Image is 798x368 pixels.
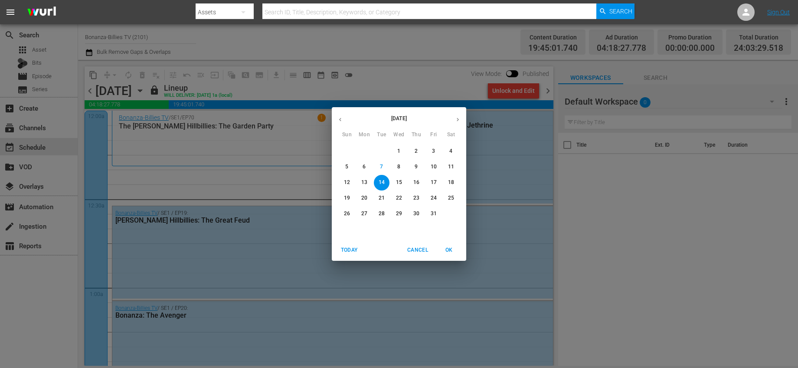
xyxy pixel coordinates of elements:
span: menu [5,7,16,17]
button: 23 [409,191,424,206]
button: Today [335,243,363,257]
button: 2 [409,144,424,159]
button: 14 [374,175,389,191]
button: 24 [426,191,442,206]
span: Today [339,246,360,255]
p: 17 [431,179,437,186]
button: OK [435,243,463,257]
span: OK [438,246,459,255]
p: 25 [448,194,454,202]
button: 21 [374,191,389,206]
button: 13 [356,175,372,191]
button: 7 [374,159,389,175]
button: 20 [356,191,372,206]
button: 12 [339,175,355,191]
span: Search [609,3,632,19]
p: 15 [396,179,402,186]
span: Thu [409,131,424,139]
button: 29 [391,206,407,222]
button: 19 [339,191,355,206]
p: 2 [415,148,418,155]
a: Sign Out [767,9,790,16]
p: 10 [431,163,437,171]
button: 6 [356,159,372,175]
span: Fri [426,131,442,139]
p: 26 [344,210,350,217]
p: [DATE] [349,115,449,122]
span: Tue [374,131,389,139]
button: 3 [426,144,442,159]
p: 13 [361,179,367,186]
p: 23 [413,194,419,202]
button: Cancel [404,243,432,257]
p: 21 [379,194,385,202]
button: 16 [409,175,424,191]
button: 8 [391,159,407,175]
p: 22 [396,194,402,202]
span: Wed [391,131,407,139]
button: 15 [391,175,407,191]
button: 31 [426,206,442,222]
p: 14 [379,179,385,186]
button: 5 [339,159,355,175]
p: 7 [380,163,383,171]
p: 12 [344,179,350,186]
span: Sat [443,131,459,139]
p: 31 [431,210,437,217]
p: 6 [363,163,366,171]
span: Mon [356,131,372,139]
span: Cancel [407,246,428,255]
p: 9 [415,163,418,171]
p: 20 [361,194,367,202]
button: 4 [443,144,459,159]
p: 16 [413,179,419,186]
p: 8 [397,163,400,171]
p: 27 [361,210,367,217]
p: 11 [448,163,454,171]
button: 17 [426,175,442,191]
button: 25 [443,191,459,206]
p: 18 [448,179,454,186]
p: 30 [413,210,419,217]
button: 1 [391,144,407,159]
p: 28 [379,210,385,217]
button: 30 [409,206,424,222]
p: 24 [431,194,437,202]
button: 26 [339,206,355,222]
button: 28 [374,206,389,222]
p: 29 [396,210,402,217]
button: 9 [409,159,424,175]
button: 10 [426,159,442,175]
button: 18 [443,175,459,191]
p: 19 [344,194,350,202]
p: 1 [397,148,400,155]
p: 3 [432,148,435,155]
button: 11 [443,159,459,175]
button: 27 [356,206,372,222]
img: ans4CAIJ8jUAAAAAAAAAAAAAAAAAAAAAAAAgQb4GAAAAAAAAAAAAAAAAAAAAAAAAJMjXAAAAAAAAAAAAAAAAAAAAAAAAgAT5G... [21,2,62,23]
button: 22 [391,191,407,206]
span: Sun [339,131,355,139]
p: 4 [449,148,452,155]
p: 5 [345,163,348,171]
